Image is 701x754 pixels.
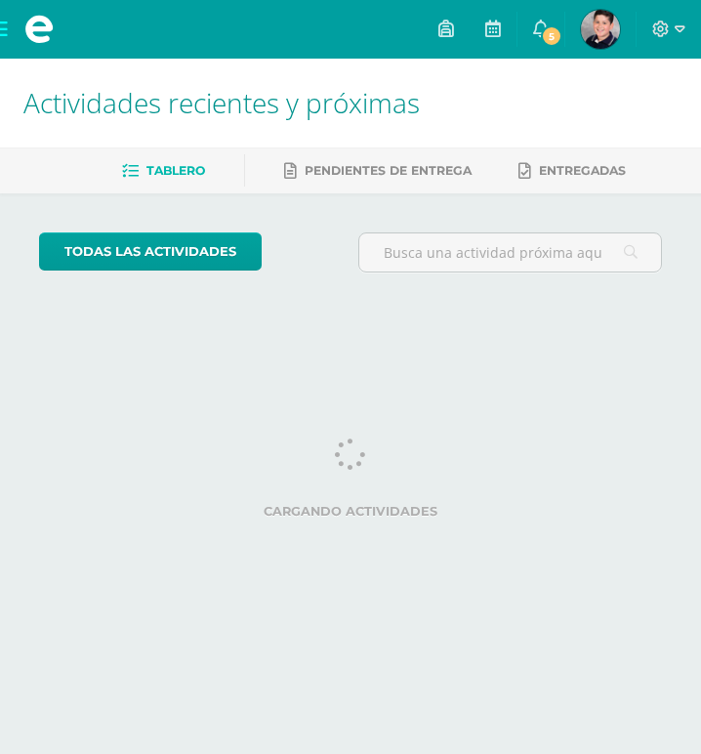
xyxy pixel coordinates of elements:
[539,163,626,178] span: Entregadas
[284,155,472,187] a: Pendientes de entrega
[146,163,205,178] span: Tablero
[541,25,562,47] span: 5
[39,232,262,271] a: todas las Actividades
[305,163,472,178] span: Pendientes de entrega
[39,504,662,519] label: Cargando actividades
[23,84,420,121] span: Actividades recientes y próximas
[581,10,620,49] img: a27f8f0c0691a3362a7c1e8b5c806693.png
[518,155,626,187] a: Entregadas
[122,155,205,187] a: Tablero
[359,233,661,272] input: Busca una actividad próxima aquí...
